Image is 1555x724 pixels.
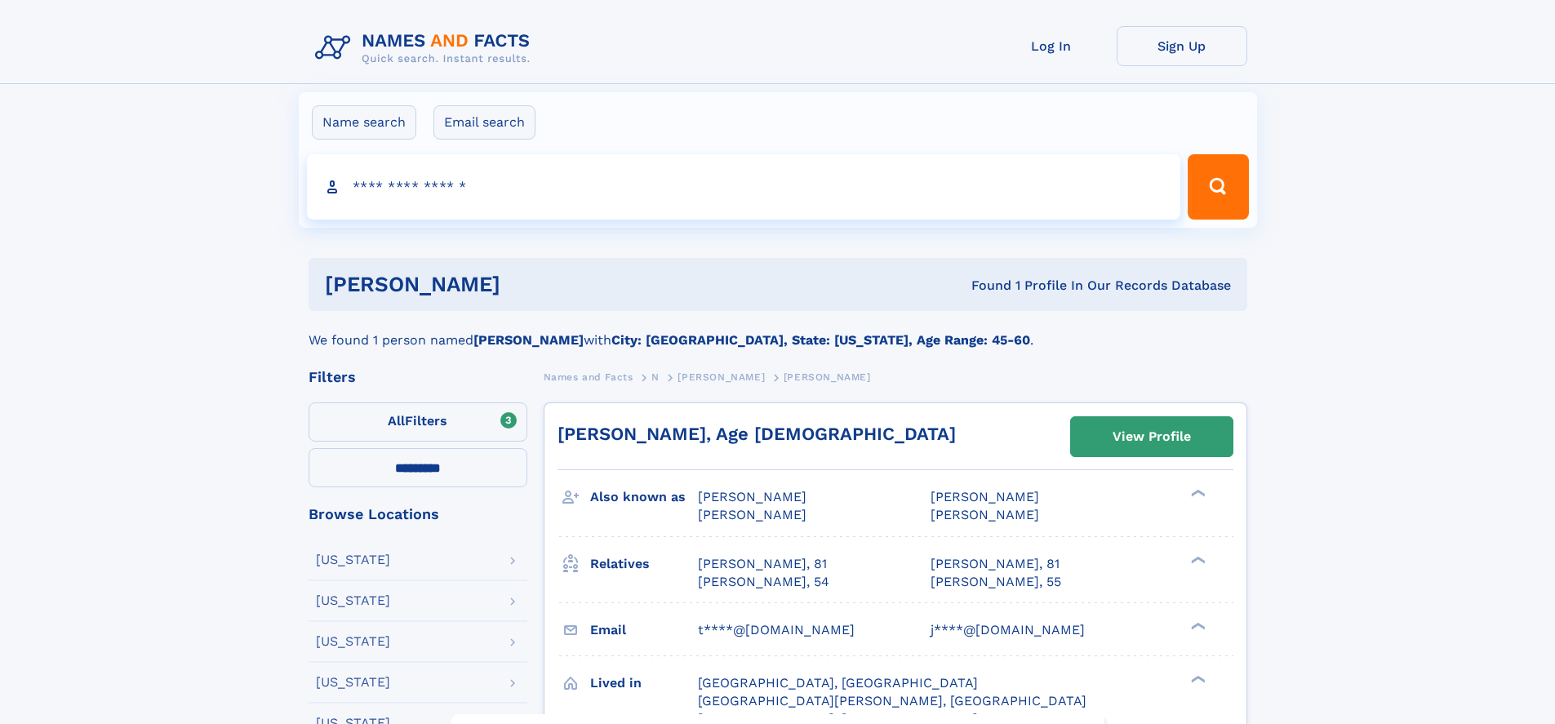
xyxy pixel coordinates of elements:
span: N [651,371,660,383]
h3: Relatives [590,550,698,578]
div: Found 1 Profile In Our Records Database [735,277,1231,295]
div: View Profile [1113,418,1191,455]
div: Filters [309,370,527,384]
div: [US_STATE] [316,676,390,689]
h1: [PERSON_NAME] [325,274,736,295]
a: [PERSON_NAME], 81 [931,555,1060,573]
a: [PERSON_NAME], 55 [931,573,1061,591]
div: We found 1 person named with . [309,311,1247,350]
span: [PERSON_NAME] [698,507,806,522]
h3: Email [590,616,698,644]
a: [PERSON_NAME], 54 [698,573,829,591]
span: [PERSON_NAME] [931,489,1039,504]
div: ❯ [1187,620,1206,631]
b: [PERSON_NAME] [473,332,584,348]
input: search input [307,154,1181,220]
label: Email search [433,105,535,140]
a: [PERSON_NAME], 81 [698,555,827,573]
div: [US_STATE] [316,635,390,648]
label: Filters [309,402,527,442]
a: N [651,366,660,387]
span: [PERSON_NAME] [784,371,871,383]
a: Log In [986,26,1117,66]
a: Names and Facts [544,366,633,387]
a: [PERSON_NAME], Age [DEMOGRAPHIC_DATA] [558,424,956,444]
b: City: [GEOGRAPHIC_DATA], State: [US_STATE], Age Range: 45-60 [611,332,1030,348]
span: [GEOGRAPHIC_DATA], [GEOGRAPHIC_DATA] [698,675,978,691]
img: Logo Names and Facts [309,26,544,70]
a: Sign Up [1117,26,1247,66]
button: Search Button [1188,154,1248,220]
span: [PERSON_NAME] [931,507,1039,522]
span: [PERSON_NAME] [698,489,806,504]
div: [US_STATE] [316,594,390,607]
h3: Lived in [590,669,698,697]
div: ❯ [1187,673,1206,684]
a: View Profile [1071,417,1233,456]
div: ❯ [1187,554,1206,565]
div: Browse Locations [309,507,527,522]
label: Name search [312,105,416,140]
span: [GEOGRAPHIC_DATA][PERSON_NAME], [GEOGRAPHIC_DATA] [698,693,1086,708]
span: All [388,413,405,429]
span: [PERSON_NAME] [678,371,765,383]
h3: Also known as [590,483,698,511]
div: [US_STATE] [316,553,390,566]
a: [PERSON_NAME] [678,366,765,387]
div: ❯ [1187,488,1206,499]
